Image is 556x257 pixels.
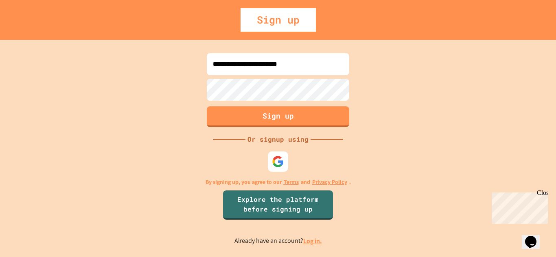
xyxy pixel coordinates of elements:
a: Explore the platform before signing up [223,190,333,220]
button: Sign up [207,106,349,127]
div: Or signup using [245,134,311,144]
iframe: chat widget [488,189,548,224]
p: Already have an account? [234,236,322,246]
p: By signing up, you agree to our and . [206,178,351,186]
a: Privacy Policy [312,178,347,186]
div: Chat with us now!Close [3,3,56,52]
a: Log in. [303,237,322,245]
div: Sign up [241,8,316,32]
a: Terms [284,178,299,186]
img: google-icon.svg [272,155,284,168]
iframe: chat widget [522,225,548,249]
